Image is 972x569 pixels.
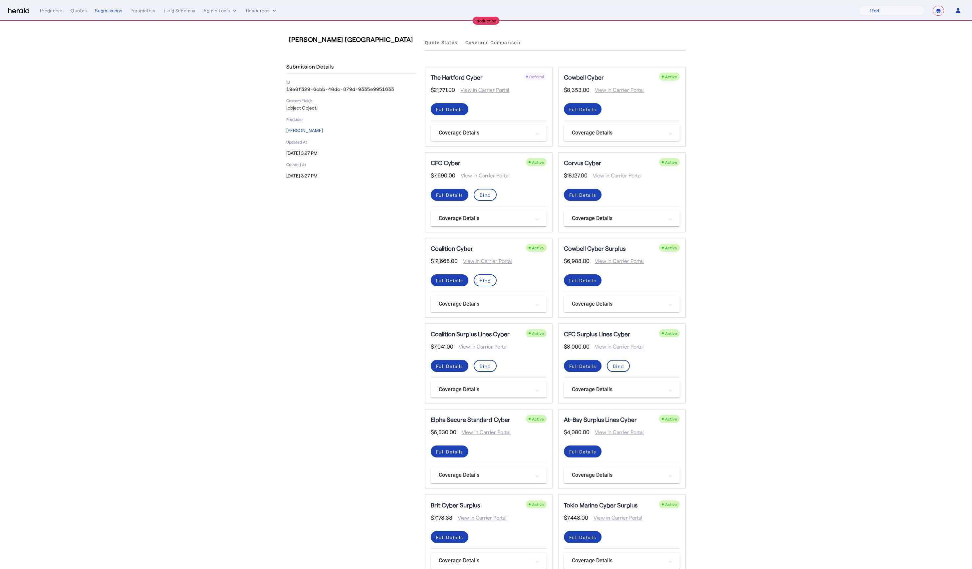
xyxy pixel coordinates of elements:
a: Coverage Comparison [465,35,520,51]
div: Full Details [569,191,596,198]
p: 19e0f329-6cbb-40dc-879d-9335e9951633 [286,86,417,93]
mat-panel-title: Coverage Details [572,557,664,565]
span: View in Carrier Portal [590,343,644,351]
h5: Brit Cyber Surplus [431,500,480,510]
mat-panel-title: Coverage Details [572,471,664,479]
span: Active [532,245,544,250]
span: View in Carrier Portal [458,257,512,265]
button: Full Details [431,360,468,372]
span: $8,000.00 [564,343,590,351]
span: View in Carrier Portal [453,343,508,351]
p: Updated At [286,139,417,144]
span: Active [665,160,677,164]
mat-panel-title: Coverage Details [439,386,531,394]
div: Full Details [569,363,596,370]
span: Active [665,245,677,250]
button: Bind [607,360,630,372]
div: Producers [40,7,63,14]
div: Full Details [569,277,596,284]
mat-panel-title: Coverage Details [439,471,531,479]
h5: Corvus Cyber [564,158,601,167]
span: Active [665,502,677,507]
span: View in Carrier Portal [452,514,507,522]
button: Full Details [431,103,468,115]
button: Full Details [564,103,602,115]
button: Full Details [564,189,602,201]
mat-expansion-panel-header: Coverage Details [564,553,680,569]
p: [DATE] 3:27 PM [286,172,417,179]
span: Active [532,331,544,336]
p: Producer [286,117,417,122]
mat-panel-title: Coverage Details [439,214,531,222]
h3: [PERSON_NAME] [GEOGRAPHIC_DATA] [289,35,419,44]
span: $7,448.00 [564,514,588,522]
span: $6,988.00 [564,257,590,265]
button: Full Details [431,274,468,286]
span: View in Carrier Portal [455,86,509,94]
span: $21,771.00 [431,86,455,94]
div: Parameters [130,7,156,14]
span: View in Carrier Portal [590,257,644,265]
mat-expansion-panel-header: Coverage Details [564,382,680,398]
mat-panel-title: Coverage Details [572,386,664,394]
button: Bind [474,189,497,201]
mat-expansion-panel-header: Coverage Details [564,296,680,312]
mat-panel-title: Coverage Details [439,300,531,308]
span: Quote Status [425,40,457,45]
div: Bind [480,191,491,198]
mat-expansion-panel-header: Coverage Details [431,296,547,312]
h5: Cowbell Cyber [564,73,604,82]
span: Active [532,417,544,421]
mat-expansion-panel-header: Coverage Details [564,210,680,226]
span: View in Carrier Portal [455,171,510,179]
span: Coverage Comparison [465,40,520,45]
mat-panel-title: Coverage Details [572,214,664,222]
div: Full Details [436,191,463,198]
button: Full Details [431,189,468,201]
button: Bind [474,274,497,286]
span: Active [665,331,677,336]
span: Active [532,160,544,164]
p: Custom Fields [286,98,417,103]
p: [DATE] 3:27 PM [286,150,417,156]
img: Herald Logo [8,8,29,14]
mat-expansion-panel-header: Coverage Details [431,467,547,483]
mat-expansion-panel-header: Coverage Details [564,125,680,141]
p: Created At [286,162,417,167]
div: Full Details [569,534,596,541]
span: $8,353.00 [564,86,590,94]
h5: CFC Cyber [431,158,460,167]
div: Bind [613,363,624,370]
p: ID [286,79,417,85]
span: $7,041.00 [431,343,453,351]
div: Submissions [95,7,122,14]
button: Full Details [564,531,602,543]
button: Full Details [564,274,602,286]
h5: The Hartford Cyber [431,73,483,82]
div: Field Schemas [164,7,196,14]
p: [object Object] [286,105,417,111]
span: Active [532,502,544,507]
button: Resources dropdown menu [246,7,278,14]
div: Bind [480,277,491,284]
div: Full Details [436,448,463,455]
mat-expansion-panel-header: Coverage Details [431,553,547,569]
h5: Coalition Cyber [431,244,473,253]
div: Full Details [569,448,596,455]
mat-panel-title: Coverage Details [572,129,664,137]
button: Full Details [431,531,468,543]
span: Active [665,74,677,79]
h5: Elpha Secure Standard Cyber [431,415,510,424]
span: $7,178.33 [431,514,452,522]
div: Full Details [436,106,463,113]
a: Quote Status [425,35,457,51]
mat-panel-title: Coverage Details [439,129,531,137]
span: $18,127.00 [564,171,588,179]
button: Full Details [564,360,602,372]
button: Bind [474,360,497,372]
div: Full Details [436,277,463,284]
h5: Tokio Marine Cyber Surplus [564,500,637,510]
button: internal dropdown menu [203,7,238,14]
mat-panel-title: Coverage Details [572,300,664,308]
span: View in Carrier Portal [588,171,642,179]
